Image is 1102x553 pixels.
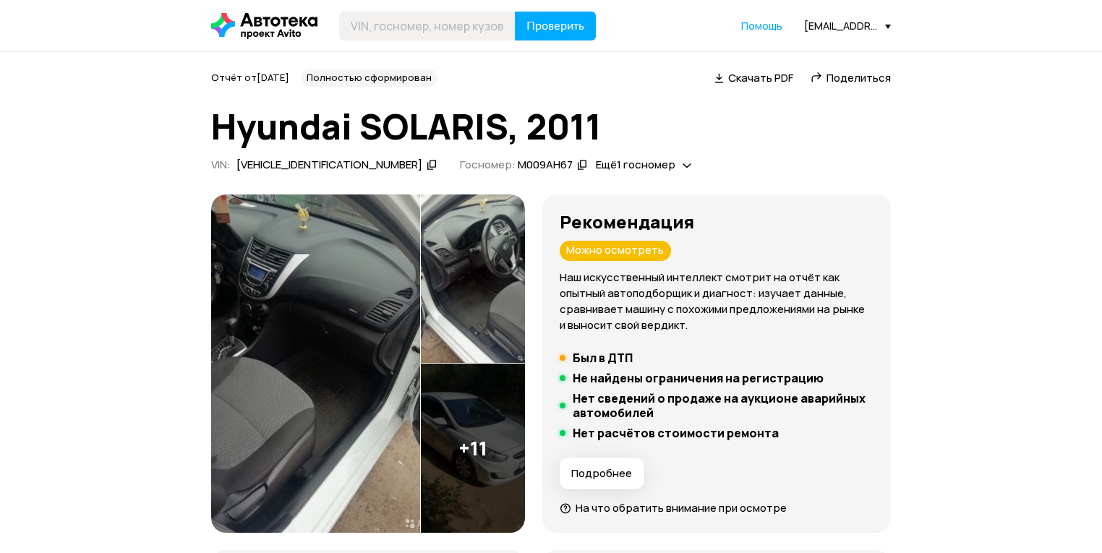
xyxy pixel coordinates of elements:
div: Полностью сформирован [301,69,437,87]
a: Поделиться [811,70,891,85]
div: [VEHICLE_IDENTIFICATION_NUMBER] [236,158,422,173]
span: Подробнее [571,466,632,481]
span: Поделиться [826,70,891,85]
span: Госномер: [460,157,516,172]
p: Наш искусственный интеллект смотрит на отчёт как опытный автоподборщик и диагност: изучает данные... [560,270,874,333]
h1: Hyundai SOLARIS, 2011 [211,107,891,146]
h5: Не найдены ограничения на регистрацию [573,371,824,385]
span: Отчёт от [DATE] [211,71,289,84]
div: [EMAIL_ADDRESS][DOMAIN_NAME] [804,19,891,33]
div: Можно осмотреть [560,241,671,261]
span: Проверить [526,20,584,32]
h5: Нет сведений о продаже на аукционе аварийных автомобилей [573,391,874,420]
a: Помощь [741,19,782,33]
div: М009АН67 [518,158,573,173]
input: VIN, госномер, номер кузова [339,12,516,40]
h5: Нет расчётов стоимости ремонта [573,426,779,440]
button: Проверить [515,12,596,40]
button: Подробнее [560,458,644,489]
span: На что обратить внимание при осмотре [576,500,787,515]
span: Ещё 1 госномер [596,157,675,172]
span: Скачать PDF [728,70,793,85]
h5: Был в ДТП [573,351,633,365]
span: VIN : [211,157,231,172]
a: Скачать PDF [714,70,793,85]
h3: Рекомендация [560,212,874,232]
a: На что обратить внимание при осмотре [560,500,787,515]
